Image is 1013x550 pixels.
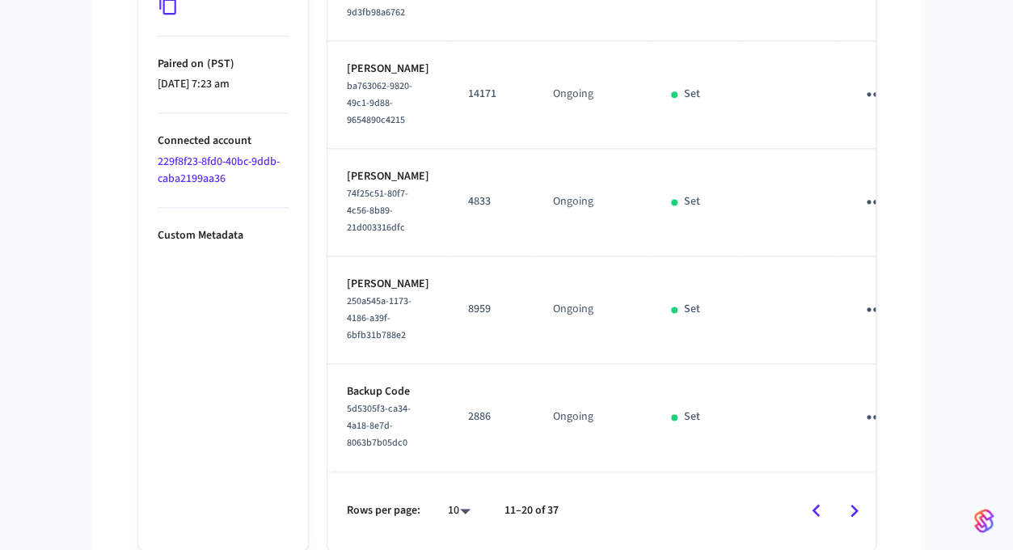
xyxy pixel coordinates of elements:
[534,41,652,149] td: Ongoing
[468,86,514,103] p: 14171
[158,76,289,93] p: [DATE] 7:23 am
[534,149,652,256] td: Ongoing
[347,402,411,450] span: 5d5305f3-ca34-4a18-8e7d-8063b7b05dc0
[347,294,412,342] span: 250a545a-1173-4186-a39f-6bfb31b788e2
[158,56,289,73] p: Paired on
[158,227,289,244] p: Custom Metadata
[534,364,652,472] td: Ongoing
[835,492,873,530] button: Go to next page
[347,187,408,235] span: 74f25c51-80f7-4c56-8b89-21d003316dfc
[468,408,514,425] p: 2886
[158,154,280,187] a: 229f8f23-8fd0-40bc-9ddb-caba2199aa36
[684,86,700,103] p: Set
[347,383,429,400] p: Backup Code
[974,508,994,534] img: SeamLogoGradient.69752ec5.svg
[684,193,700,210] p: Set
[347,502,420,519] p: Rows per page:
[468,193,514,210] p: 4833
[347,79,412,127] span: ba763062-9820-49c1-9d88-9654890c4215
[347,61,429,78] p: [PERSON_NAME]
[534,256,652,364] td: Ongoing
[347,276,429,293] p: [PERSON_NAME]
[684,408,700,425] p: Set
[158,133,289,150] p: Connected account
[204,56,234,72] span: ( PST )
[504,502,559,519] p: 11–20 of 37
[440,499,479,522] div: 10
[347,168,429,185] p: [PERSON_NAME]
[797,492,835,530] button: Go to previous page
[684,301,700,318] p: Set
[468,301,514,318] p: 8959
